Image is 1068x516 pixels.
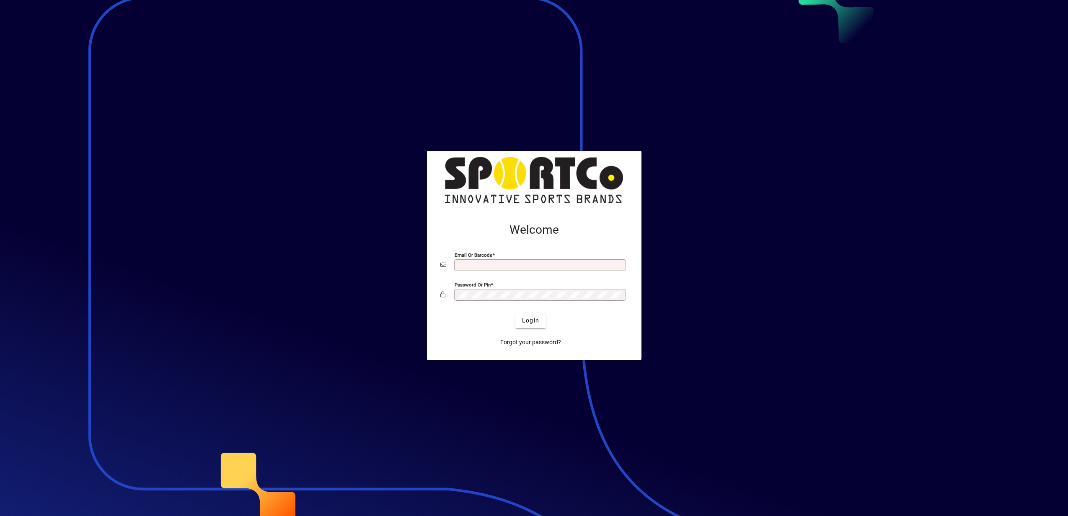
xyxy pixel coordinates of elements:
[522,316,539,325] span: Login
[500,338,561,347] span: Forgot your password?
[440,223,628,237] h2: Welcome
[455,281,491,287] mat-label: Password or Pin
[455,252,492,258] mat-label: Email or Barcode
[497,335,564,350] a: Forgot your password?
[515,313,546,328] button: Login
